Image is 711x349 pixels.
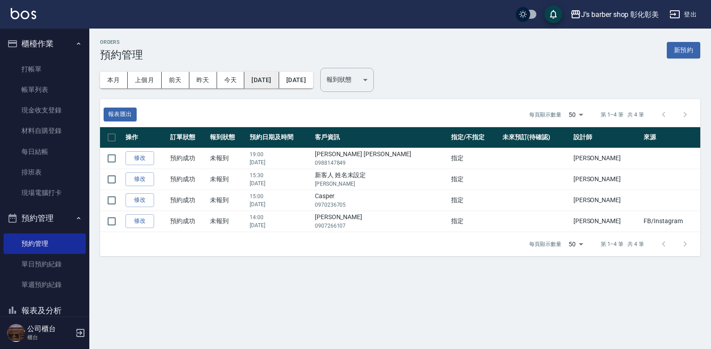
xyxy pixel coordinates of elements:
[4,141,86,162] a: 每日結帳
[208,127,247,148] th: 報到狀態
[4,233,86,254] a: 預約管理
[208,211,247,232] td: 未報到
[217,72,245,88] button: 今天
[4,183,86,203] a: 現場電腦打卡
[601,111,644,119] p: 第 1–4 筆 共 4 筆
[7,324,25,342] img: Person
[667,42,700,58] button: 新預約
[4,299,86,322] button: 報表及分析
[250,221,310,229] p: [DATE]
[4,32,86,55] button: 櫃檯作業
[4,162,86,183] a: 排班表
[168,190,208,211] td: 預約成功
[449,190,500,211] td: 指定
[571,169,641,190] td: [PERSON_NAME]
[544,5,562,23] button: save
[315,159,447,167] p: 0988147849
[250,213,310,221] p: 14:00
[313,169,449,190] td: 新客人 姓名未設定
[208,169,247,190] td: 未報到
[4,59,86,79] a: 打帳單
[125,193,154,207] a: 修改
[27,324,73,333] h5: 公司櫃台
[250,171,310,179] p: 15:30
[4,79,86,100] a: 帳單列表
[571,211,641,232] td: [PERSON_NAME]
[449,148,500,169] td: 指定
[244,72,279,88] button: [DATE]
[315,222,447,230] p: 0907266107
[125,214,154,228] a: 修改
[168,148,208,169] td: 預約成功
[313,190,449,211] td: Casper
[100,49,143,61] h3: 預約管理
[247,127,313,148] th: 預約日期及時間
[315,180,447,188] p: [PERSON_NAME]
[168,169,208,190] td: 預約成功
[250,150,310,158] p: 19:00
[666,6,700,23] button: 登出
[168,127,208,148] th: 訂單狀態
[4,254,86,274] a: 單日預約紀錄
[449,211,500,232] td: 指定
[100,39,143,45] h2: Orders
[11,8,36,19] img: Logo
[208,148,247,169] td: 未報到
[4,100,86,120] a: 現金收支登錄
[565,103,586,127] div: 50
[500,127,571,148] th: 未來預訂(待確認)
[571,127,641,148] th: 設計師
[123,127,168,148] th: 操作
[162,72,189,88] button: 前天
[313,211,449,232] td: [PERSON_NAME]
[641,127,700,148] th: 來源
[250,179,310,187] p: [DATE]
[313,127,449,148] th: 客戶資訊
[250,158,310,166] p: [DATE]
[189,72,217,88] button: 昨天
[100,72,128,88] button: 本月
[208,190,247,211] td: 未報到
[571,148,641,169] td: [PERSON_NAME]
[449,169,500,190] td: 指定
[128,72,162,88] button: 上個月
[4,207,86,230] button: 預約管理
[449,127,500,148] th: 指定/不指定
[571,190,641,211] td: [PERSON_NAME]
[104,108,137,121] button: 報表匯出
[315,201,447,209] p: 0970236705
[313,148,449,169] td: [PERSON_NAME] [PERSON_NAME]
[27,333,73,341] p: 櫃台
[529,111,561,119] p: 每頁顯示數量
[4,274,86,295] a: 單週預約紀錄
[250,192,310,200] p: 15:00
[565,232,586,256] div: 50
[601,240,644,248] p: 第 1–4 筆 共 4 筆
[125,151,154,165] a: 修改
[641,211,700,232] td: FB/Instagram
[125,172,154,186] a: 修改
[168,211,208,232] td: 預約成功
[279,72,313,88] button: [DATE]
[529,240,561,248] p: 每頁顯示數量
[4,120,86,141] a: 材料自購登錄
[250,200,310,208] p: [DATE]
[581,9,659,20] div: J’s barber shop 彰化彰美
[667,46,700,54] a: 新預約
[567,5,662,24] button: J’s barber shop 彰化彰美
